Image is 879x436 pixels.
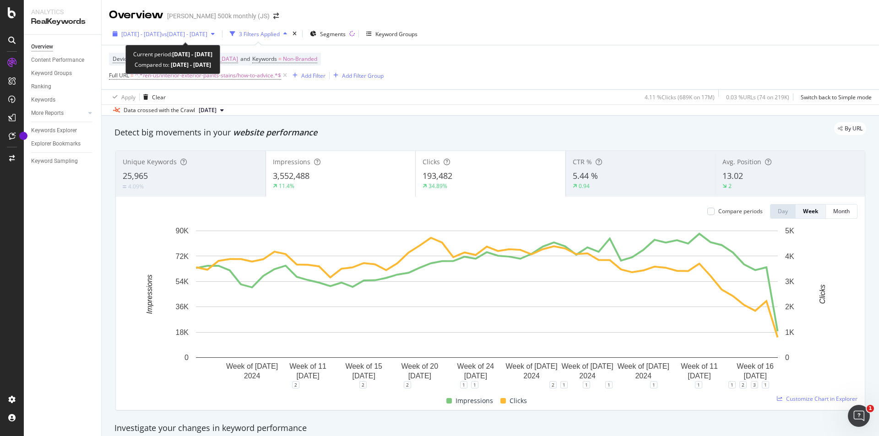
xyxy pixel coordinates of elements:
text: Week of [DATE] [562,362,613,370]
div: Switch back to Simple mode [801,93,872,101]
div: 3 Filters Applied [239,30,280,38]
div: 1 [650,381,657,388]
div: Keywords Explorer [31,126,77,135]
div: 1 [560,381,568,388]
div: Keywords [31,95,55,105]
div: Add Filter [301,72,326,80]
a: Ranking [31,82,95,92]
div: legacy label [834,122,866,135]
span: Full URL [109,71,129,79]
b: [DATE] - [DATE] [172,50,212,58]
text: Week of [DATE] [505,362,557,370]
div: Ranking [31,82,51,92]
text: 2024 [244,372,260,380]
text: 3K [785,278,794,285]
button: Add Filter [289,70,326,81]
span: = [130,71,134,79]
text: Week of [DATE] [226,362,278,370]
div: 1 [471,381,478,388]
button: Clear [140,90,166,104]
button: Segments [306,27,349,41]
text: 2024 [523,372,540,380]
text: Week of 15 [345,362,382,370]
button: [DATE] - [DATE]vs[DATE] - [DATE] [109,27,218,41]
text: 2024 [579,372,596,380]
div: 4.11 % Clicks ( 689K on 17M ) [645,93,715,101]
text: Impressions [146,275,153,314]
span: Unique Keywords [123,157,177,166]
text: 54K [176,278,189,285]
svg: A chart. [123,226,851,385]
text: 1K [785,328,794,336]
div: [PERSON_NAME] 500k monthly (JS) [167,11,270,21]
text: 5K [785,227,794,235]
text: 36K [176,303,189,311]
div: Compared to: [135,59,211,70]
div: 2 [292,381,299,388]
div: Apply [121,93,136,101]
div: 0.94 [579,182,590,190]
text: [DATE] [408,372,431,380]
a: Keyword Sampling [31,156,95,166]
text: 72K [176,252,189,260]
div: 1 [583,381,590,388]
div: 1 [605,381,613,388]
a: Content Performance [31,55,95,65]
span: 5.44 % [573,170,598,181]
span: Keywords [252,55,277,63]
text: [DATE] [353,372,375,380]
div: 1 [460,381,467,388]
div: Keyword Groups [31,69,72,78]
div: 1 [762,381,769,388]
div: Day [778,207,788,215]
text: [DATE] [296,372,319,380]
text: Week of 16 [737,362,774,370]
div: Content Performance [31,55,84,65]
div: Keyword Sampling [31,156,78,166]
div: RealKeywords [31,16,94,27]
div: Analytics [31,7,94,16]
div: arrow-right-arrow-left [273,13,279,19]
div: 2 [549,381,557,388]
div: Compare periods [718,207,763,215]
iframe: Intercom live chat [848,405,870,427]
div: Data crossed with the Crawl [124,106,195,114]
span: Clicks [423,157,440,166]
div: 4.09% [128,183,144,190]
div: 2 [728,182,732,190]
text: 0 [184,354,189,361]
div: Overview [31,42,53,52]
span: Device [113,55,130,63]
text: 4K [785,252,794,260]
div: 0.03 % URLs ( 74 on 219K ) [726,93,789,101]
a: Overview [31,42,95,52]
span: and [240,55,250,63]
button: 3 Filters Applied [226,27,291,41]
span: Non-Branded [283,53,317,65]
button: Week [796,204,826,219]
span: Segments [320,30,346,38]
text: [DATE] [464,372,487,380]
span: Clicks [510,395,527,406]
a: Keywords Explorer [31,126,95,135]
button: Month [826,204,857,219]
div: Overview [109,7,163,23]
span: CTR % [573,157,592,166]
text: 0 [785,354,789,361]
span: Customize Chart in Explorer [786,395,857,403]
text: [DATE] [688,372,711,380]
div: 1 [695,381,702,388]
div: 11.4% [279,182,294,190]
button: Add Filter Group [330,70,384,81]
text: Week of 24 [457,362,494,370]
span: 1 [867,405,874,412]
button: [DATE] [195,105,228,116]
div: Investigate your changes in keyword performance [114,422,866,434]
div: Clear [152,93,166,101]
text: Week of 11 [289,362,326,370]
div: Tooltip anchor [19,132,27,140]
span: Avg. Position [722,157,761,166]
text: Week of 20 [401,362,438,370]
div: 3 [751,381,758,388]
